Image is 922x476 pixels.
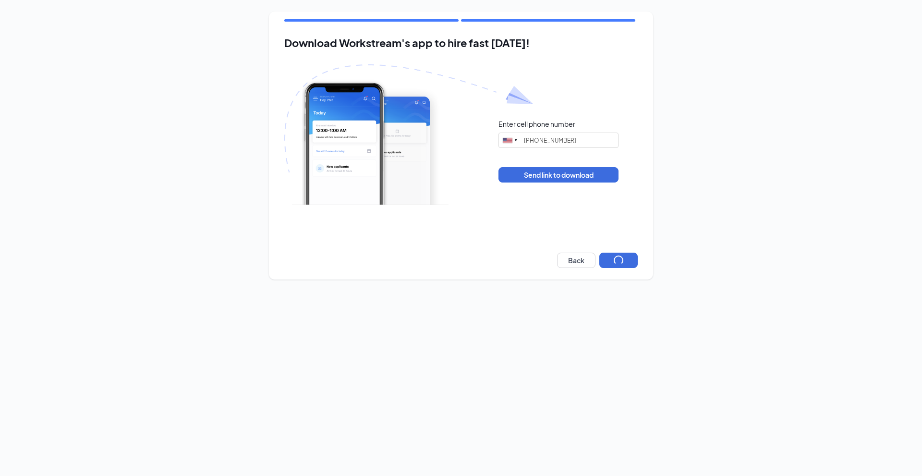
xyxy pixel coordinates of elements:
[498,119,575,129] div: Enter cell phone number
[284,64,533,205] img: Download Workstream's app with paper plane
[499,133,521,147] div: United States: +1
[284,37,638,49] h2: Download Workstream's app to hire fast [DATE]!
[498,167,619,183] button: Send link to download
[557,253,595,268] button: Back
[498,133,619,148] input: (201) 555-0123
